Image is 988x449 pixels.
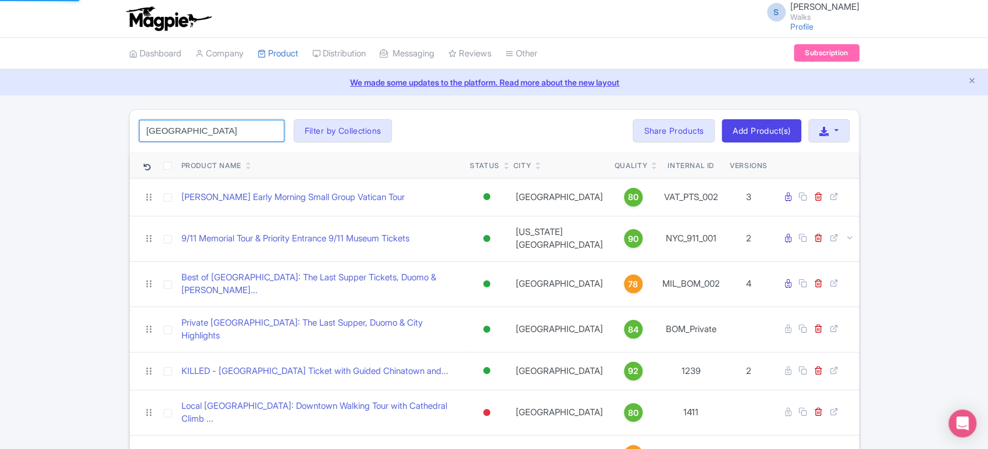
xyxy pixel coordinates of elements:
span: [PERSON_NAME] [790,1,859,12]
a: [PERSON_NAME] Early Morning Small Group Vatican Tour [181,191,405,204]
a: Product [258,38,298,70]
a: Company [195,38,244,70]
span: 84 [628,323,639,336]
td: [GEOGRAPHIC_DATA] [509,307,610,352]
span: 4 [746,278,751,289]
button: Filter by Collections [294,119,393,142]
div: City [513,161,531,171]
div: Active [481,362,493,379]
a: 80 [615,403,652,422]
div: Active [481,230,493,247]
a: Private [GEOGRAPHIC_DATA]: The Last Supper, Duomo & City Highlights [181,316,461,343]
small: Walks [790,13,859,21]
td: 1239 [657,352,725,390]
div: Status [470,161,500,171]
td: [GEOGRAPHIC_DATA] [509,352,610,390]
a: We made some updates to the platform. Read more about the new layout [7,76,981,88]
span: 3 [746,191,751,202]
a: 9/11 Memorial Tour & Priority Entrance 9/11 Museum Tickets [181,232,409,245]
a: Subscription [794,44,859,62]
span: 80 [628,407,639,419]
span: 2 [746,365,751,376]
a: Share Products [633,119,715,142]
div: Active [481,321,493,338]
a: 78 [615,275,652,293]
span: S [767,3,786,22]
a: Messaging [380,38,434,70]
td: MIL_BOM_002 [657,261,725,307]
td: VAT_PTS_002 [657,178,725,216]
div: Quality [615,161,647,171]
a: Best of [GEOGRAPHIC_DATA]: The Last Supper Tickets, Duomo & [PERSON_NAME]... [181,271,461,297]
span: 90 [628,233,639,245]
div: Product Name [181,161,241,171]
th: Internal ID [657,152,725,179]
a: Reviews [448,38,491,70]
a: Add Product(s) [722,119,801,142]
div: Active [481,276,493,293]
td: [GEOGRAPHIC_DATA] [509,390,610,435]
td: [US_STATE][GEOGRAPHIC_DATA] [509,216,610,261]
td: NYC_911_001 [657,216,725,261]
div: Inactive [481,404,493,421]
button: Close announcement [968,75,976,88]
a: Profile [790,22,814,31]
div: Open Intercom Messenger [948,409,976,437]
a: S [PERSON_NAME] Walks [760,2,859,21]
a: KILLED - [GEOGRAPHIC_DATA] Ticket with Guided Chinatown and... [181,365,448,378]
td: [GEOGRAPHIC_DATA] [509,178,610,216]
a: Local [GEOGRAPHIC_DATA]: Downtown Walking Tour with Cathedral Climb ... [181,400,461,426]
div: Active [481,188,493,205]
img: logo-ab69f6fb50320c5b225c76a69d11143b.png [123,6,213,31]
td: 1411 [657,390,725,435]
a: 90 [615,229,652,248]
a: Dashboard [129,38,181,70]
td: [GEOGRAPHIC_DATA] [509,261,610,307]
a: 80 [615,188,652,206]
a: 92 [615,362,652,380]
span: 2 [746,233,751,244]
span: 80 [628,191,639,204]
span: 78 [628,278,638,291]
th: Versions [725,152,772,179]
a: Other [505,38,537,70]
a: 84 [615,320,652,338]
span: 92 [628,365,639,377]
td: BOM_Private [657,307,725,352]
input: Search product name, city, or interal id [139,120,284,142]
a: Distribution [312,38,366,70]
